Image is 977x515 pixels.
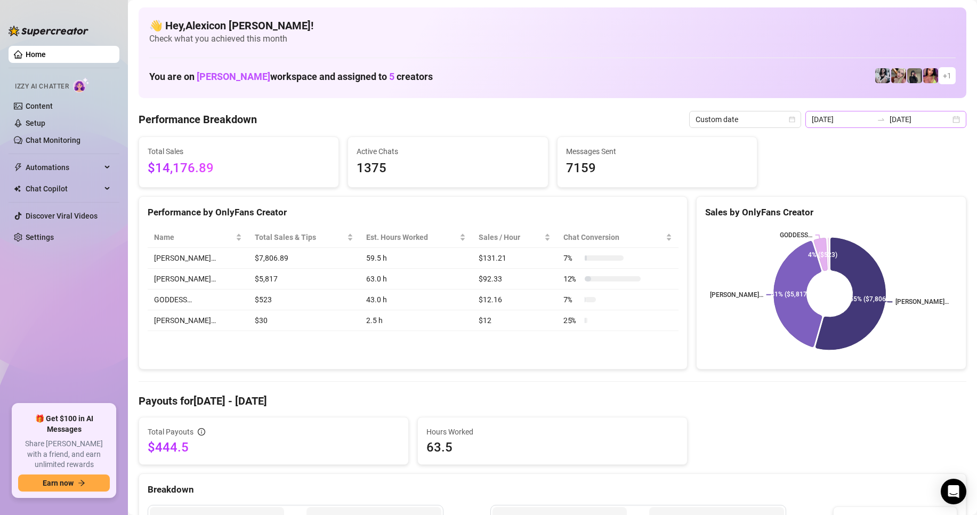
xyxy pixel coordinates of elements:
[148,205,679,220] div: Performance by OnlyFans Creator
[566,158,748,179] span: 7159
[148,289,248,310] td: GODDESS…
[26,180,101,197] span: Chat Copilot
[472,289,557,310] td: $12.16
[148,227,248,248] th: Name
[148,310,248,331] td: [PERSON_NAME]…
[941,479,966,504] div: Open Intercom Messenger
[875,68,890,83] img: Sadie
[26,159,101,176] span: Automations
[891,68,906,83] img: Anna
[907,68,922,83] img: Anna
[705,205,957,220] div: Sales by OnlyFans Creator
[710,291,763,299] text: [PERSON_NAME]…
[148,439,400,456] span: $444.5
[255,231,345,243] span: Total Sales & Tips
[149,18,956,33] h4: 👋 Hey, Alexicon [PERSON_NAME] !
[14,185,21,192] img: Chat Copilot
[198,428,205,436] span: info-circle
[14,163,22,172] span: thunderbolt
[360,248,472,269] td: 59.5 h
[248,289,360,310] td: $523
[563,294,580,305] span: 7 %
[18,439,110,470] span: Share [PERSON_NAME] with a friend, and earn unlimited rewards
[472,227,557,248] th: Sales / Hour
[472,248,557,269] td: $131.21
[812,114,873,125] input: Start date
[360,269,472,289] td: 63.0 h
[26,136,80,144] a: Chat Monitoring
[26,50,46,59] a: Home
[360,310,472,331] td: 2.5 h
[877,115,885,124] span: swap-right
[248,248,360,269] td: $7,806.89
[148,426,193,438] span: Total Payouts
[789,116,795,123] span: calendar
[78,479,85,487] span: arrow-right
[9,26,88,36] img: logo-BBDzfeDw.svg
[26,233,54,242] a: Settings
[148,158,330,179] span: $14,176.89
[472,310,557,331] td: $12
[26,119,45,127] a: Setup
[139,393,966,408] h4: Payouts for [DATE] - [DATE]
[43,479,74,487] span: Earn now
[148,248,248,269] td: [PERSON_NAME]…
[154,231,233,243] span: Name
[73,77,90,93] img: AI Chatter
[557,227,679,248] th: Chat Conversion
[248,269,360,289] td: $5,817
[426,439,679,456] span: 63.5
[248,310,360,331] td: $30
[360,289,472,310] td: 43.0 h
[148,269,248,289] td: [PERSON_NAME]…
[923,68,938,83] img: GODDESS
[943,70,951,82] span: + 1
[18,474,110,492] button: Earn nowarrow-right
[877,115,885,124] span: to
[563,231,664,243] span: Chat Conversion
[896,299,949,306] text: [PERSON_NAME]…
[366,231,457,243] div: Est. Hours Worked
[26,212,98,220] a: Discover Viral Videos
[389,71,394,82] span: 5
[26,102,53,110] a: Content
[563,273,580,285] span: 12 %
[149,71,433,83] h1: You are on workspace and assigned to creators
[197,71,270,82] span: [PERSON_NAME]
[357,158,539,179] span: 1375
[696,111,795,127] span: Custom date
[139,112,257,127] h4: Performance Breakdown
[563,252,580,264] span: 7 %
[780,231,812,239] text: GODDESS…
[148,482,957,497] div: Breakdown
[890,114,950,125] input: End date
[18,414,110,434] span: 🎁 Get $100 in AI Messages
[149,33,956,45] span: Check what you achieved this month
[426,426,679,438] span: Hours Worked
[357,146,539,157] span: Active Chats
[248,227,360,248] th: Total Sales & Tips
[566,146,748,157] span: Messages Sent
[479,231,542,243] span: Sales / Hour
[148,146,330,157] span: Total Sales
[15,82,69,92] span: Izzy AI Chatter
[472,269,557,289] td: $92.33
[563,315,580,326] span: 25 %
